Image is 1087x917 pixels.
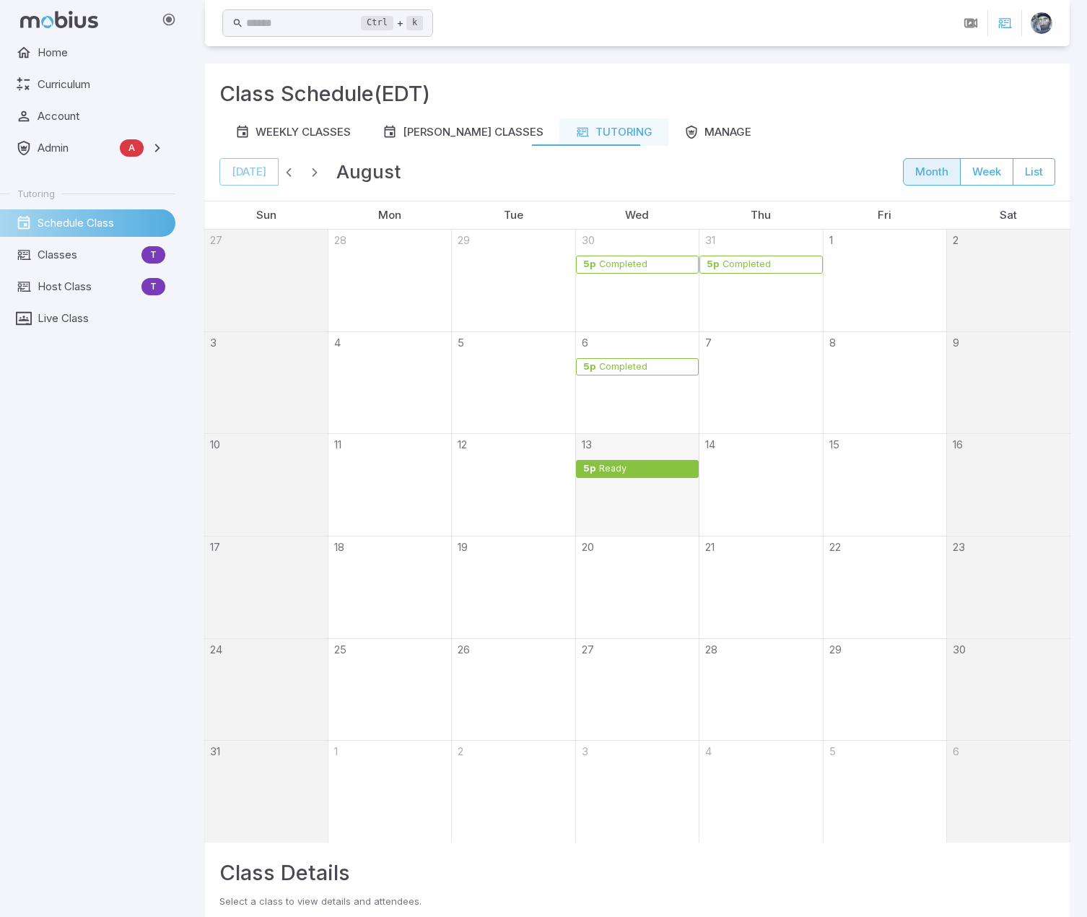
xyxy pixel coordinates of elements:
a: August 17, 2025 [204,536,220,555]
td: August 19, 2025 [452,536,575,638]
div: 5p [582,464,596,474]
td: August 5, 2025 [452,331,575,434]
a: Saturday [994,201,1023,229]
a: August 27, 2025 [576,639,594,658]
a: August 1, 2025 [824,230,833,248]
td: August 11, 2025 [328,434,451,536]
td: September 1, 2025 [328,741,451,843]
a: August 7, 2025 [699,332,712,351]
td: August 8, 2025 [823,331,946,434]
div: Ready [598,464,627,474]
td: July 27, 2025 [204,230,328,331]
a: August 28, 2025 [699,639,717,658]
div: Completed [598,259,648,270]
td: August 31, 2025 [204,741,328,843]
span: Classes [38,247,136,263]
a: August 3, 2025 [204,332,217,351]
button: week [960,158,1013,186]
a: August 9, 2025 [947,332,959,351]
a: September 4, 2025 [699,741,712,760]
td: August 24, 2025 [204,638,328,741]
img: andrew.jpg [1031,12,1052,34]
a: August 12, 2025 [452,434,467,453]
td: August 15, 2025 [823,434,946,536]
span: Live Class [38,310,165,326]
td: August 23, 2025 [947,536,1070,638]
span: T [141,279,165,294]
td: September 5, 2025 [823,741,946,843]
td: July 30, 2025 [575,230,699,331]
td: August 25, 2025 [328,638,451,741]
a: July 27, 2025 [204,230,222,248]
span: A [120,141,144,155]
p: Select a class to view details and attendees. [219,895,1055,909]
a: August 15, 2025 [824,434,839,453]
button: Host Session now! [991,9,1018,37]
a: August 29, 2025 [824,639,842,658]
button: Join in Zoom Client [957,9,985,37]
h3: Class Details [219,857,1055,889]
a: August 24, 2025 [204,639,222,658]
td: July 31, 2025 [699,230,823,331]
a: August 13, 2025 [576,434,592,453]
td: August 28, 2025 [699,638,823,741]
td: August 27, 2025 [575,638,699,741]
td: August 16, 2025 [947,434,1070,536]
button: list [1013,158,1055,186]
a: July 29, 2025 [452,230,470,248]
a: September 3, 2025 [576,741,588,760]
a: September 6, 2025 [947,741,959,760]
span: Admin [38,140,114,156]
td: August 18, 2025 [328,536,451,638]
a: August 22, 2025 [824,536,841,555]
div: + [361,14,423,32]
a: August 30, 2025 [947,639,966,658]
td: September 2, 2025 [452,741,575,843]
a: August 26, 2025 [452,639,470,658]
a: Monday [372,201,407,229]
td: September 3, 2025 [575,741,699,843]
td: August 4, 2025 [328,331,451,434]
a: August 23, 2025 [947,536,965,555]
span: Account [38,108,165,124]
td: August 26, 2025 [452,638,575,741]
div: 5p [706,259,720,270]
a: August 11, 2025 [328,434,341,453]
td: August 3, 2025 [204,331,328,434]
td: August 13, 2025 [575,434,699,536]
button: month [903,158,961,186]
td: August 7, 2025 [699,331,823,434]
a: August 8, 2025 [824,332,836,351]
a: July 31, 2025 [699,230,715,248]
a: September 1, 2025 [328,741,338,760]
a: August 2, 2025 [947,230,959,248]
a: August 31, 2025 [204,741,220,760]
td: August 29, 2025 [823,638,946,741]
span: Tutoring [17,187,55,200]
td: August 21, 2025 [699,536,823,638]
button: [DATE] [219,158,279,186]
span: Schedule Class [38,215,165,231]
a: August 21, 2025 [699,536,715,555]
span: Home [38,45,165,61]
a: August 14, 2025 [699,434,715,453]
a: August 10, 2025 [204,434,220,453]
a: August 19, 2025 [452,536,468,555]
a: Sunday [250,201,282,229]
div: [PERSON_NAME] Classes [383,124,543,140]
td: August 2, 2025 [947,230,1070,331]
a: August 6, 2025 [576,332,588,351]
h2: August [336,157,401,186]
td: August 22, 2025 [823,536,946,638]
div: Tutoring [575,124,652,140]
kbd: Ctrl [361,16,393,30]
td: August 1, 2025 [823,230,946,331]
a: September 5, 2025 [824,741,836,760]
span: Host Class [38,279,136,295]
a: Friday [872,201,897,229]
td: August 20, 2025 [575,536,699,638]
div: 5p [582,362,596,373]
div: Weekly Classes [235,124,351,140]
td: August 14, 2025 [699,434,823,536]
a: September 2, 2025 [452,741,463,760]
